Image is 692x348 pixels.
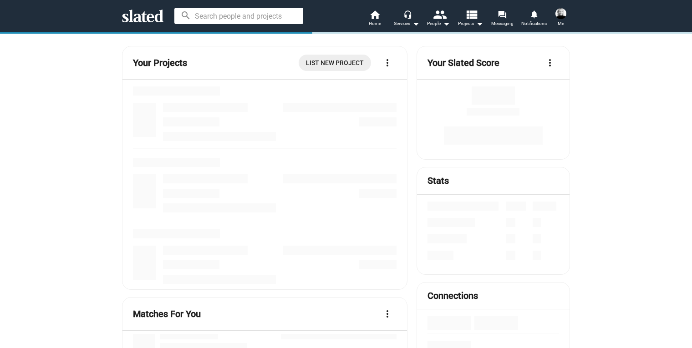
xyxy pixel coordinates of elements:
span: Home [369,18,381,29]
input: Search people and projects [174,8,303,24]
span: List New Project [306,55,364,71]
mat-icon: forum [498,10,506,19]
span: Me [558,18,564,29]
mat-card-title: Your Projects [133,57,187,69]
button: Services [391,9,422,29]
mat-icon: home [369,9,380,20]
mat-card-title: Matches For You [133,308,201,320]
a: Home [359,9,391,29]
mat-icon: people [433,8,446,21]
mat-icon: view_list [465,8,478,21]
mat-card-title: Connections [427,290,478,302]
mat-icon: arrow_drop_down [441,18,452,29]
mat-icon: more_vert [544,57,555,68]
mat-icon: more_vert [382,57,393,68]
a: Notifications [518,9,550,29]
mat-icon: arrow_drop_down [410,18,421,29]
mat-icon: headset_mic [403,10,412,18]
a: List New Project [299,55,371,71]
span: Notifications [521,18,547,29]
mat-icon: more_vert [382,308,393,319]
button: Shelly BancroftMe [550,6,572,30]
div: People [427,18,450,29]
span: Messaging [491,18,514,29]
div: Services [394,18,419,29]
mat-card-title: Stats [427,175,449,187]
img: Shelly Bancroft [555,8,566,19]
a: Messaging [486,9,518,29]
span: Projects [458,18,483,29]
button: Projects [454,9,486,29]
mat-icon: arrow_drop_down [474,18,485,29]
button: People [422,9,454,29]
mat-icon: notifications [529,10,538,18]
mat-card-title: Your Slated Score [427,57,499,69]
